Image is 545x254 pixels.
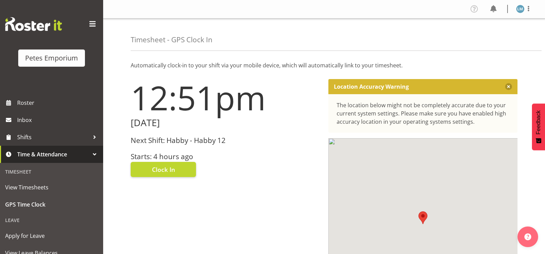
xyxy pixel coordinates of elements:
[17,132,89,142] span: Shifts
[334,83,409,90] p: Location Accuracy Warning
[5,182,98,192] span: View Timesheets
[5,17,62,31] img: Rosterit website logo
[337,101,510,126] div: The location below might not be completely accurate due to your current system settings. Please m...
[2,213,101,227] div: Leave
[25,53,78,63] div: Petes Emporium
[131,136,320,144] h3: Next Shift: Habby - Habby 12
[152,165,175,174] span: Clock In
[17,98,100,108] span: Roster
[17,115,100,125] span: Inbox
[532,103,545,150] button: Feedback - Show survey
[505,83,512,90] button: Close message
[2,227,101,244] a: Apply for Leave
[2,196,101,213] a: GPS Time Clock
[131,79,320,116] h1: 12:51pm
[131,36,212,44] h4: Timesheet - GPS Clock In
[535,110,542,134] span: Feedback
[131,118,320,128] h2: [DATE]
[2,165,101,179] div: Timesheet
[516,5,524,13] img: lianne-morete5410.jpg
[131,162,196,177] button: Clock In
[524,233,531,240] img: help-xxl-2.png
[131,153,320,161] h3: Starts: 4 hours ago
[5,231,98,241] span: Apply for Leave
[2,179,101,196] a: View Timesheets
[17,149,89,159] span: Time & Attendance
[5,199,98,210] span: GPS Time Clock
[131,61,517,69] p: Automatically clock-in to your shift via your mobile device, which will automatically link to you...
